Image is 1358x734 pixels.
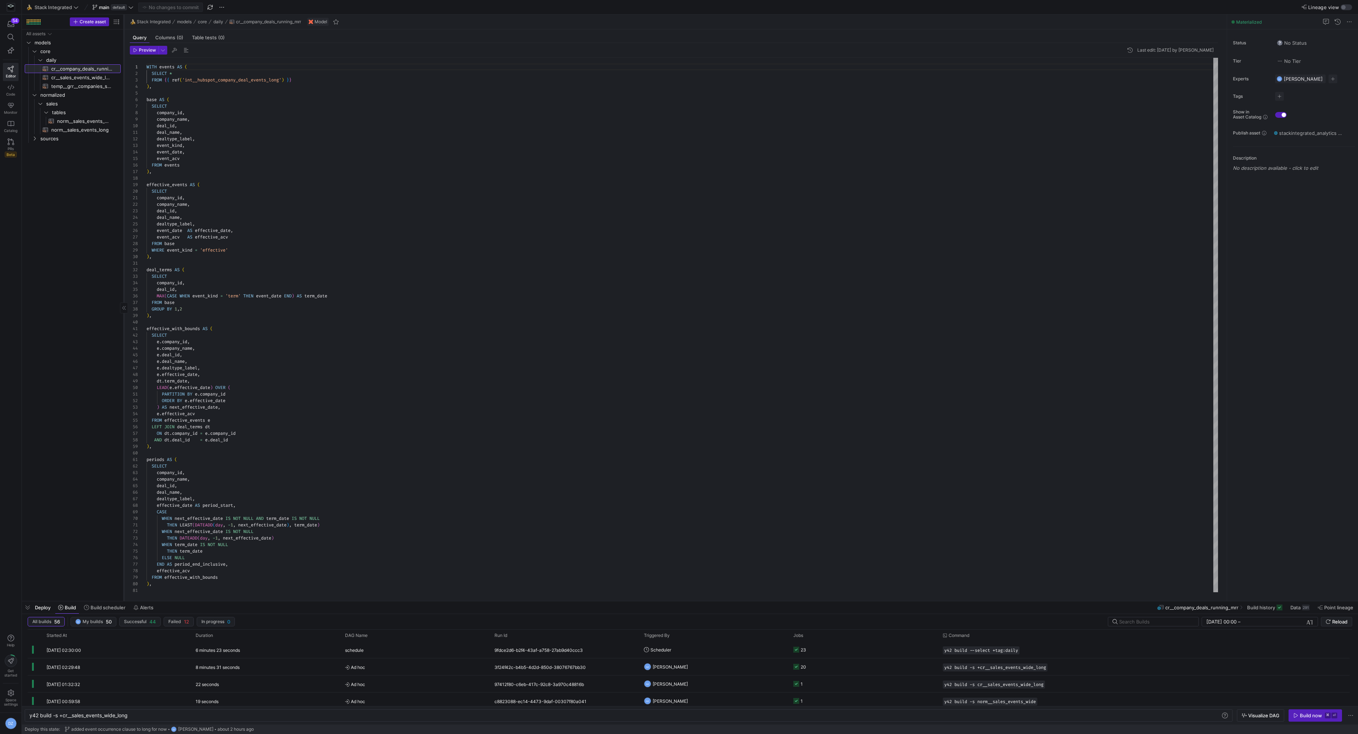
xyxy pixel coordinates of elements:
span: Space settings [4,698,18,706]
span: FROM [152,241,162,246]
button: All builds56 [28,617,65,626]
div: Press SPACE to select this row. [25,38,121,47]
span: ( [180,77,182,83]
img: No tier [1277,58,1283,64]
p: No description available - click to edit [1233,165,1355,171]
span: CASE [167,293,177,299]
span: , [182,195,185,201]
span: event_kind [192,293,218,299]
span: 1 [175,306,177,312]
span: Visualize DAG [1248,713,1279,718]
span: SELECT [152,103,167,109]
span: , [180,214,182,220]
span: Build scheduler [91,605,125,610]
span: norm__sales_events_long​​​​​​​​​​ [51,126,112,134]
div: 14 [130,149,138,155]
div: 35 [130,286,138,293]
div: 9fdce2d6-b2f4-43af-a758-27ab9d40ccc3 [490,641,640,658]
button: In progress0 [197,617,235,626]
span: AS [203,326,208,332]
div: 41 [130,325,138,332]
input: Start datetime [1206,619,1237,625]
span: , [175,286,177,292]
span: event_date [157,149,182,155]
span: Tier [1233,59,1269,64]
span: = [220,293,223,299]
span: events [159,64,175,70]
img: No status [1277,40,1283,46]
div: Press SPACE to select this row. [25,56,121,64]
span: default [111,4,127,10]
div: 37 [130,299,138,306]
div: 32 [130,266,138,273]
button: Create asset [70,17,109,26]
a: Code [3,81,19,99]
div: 30 [130,253,138,260]
span: 'term' [225,293,241,299]
div: Press SPACE to select this row. [25,134,121,143]
a: cr__sales_events_wide_long​​​​​​​​​​ [25,73,121,82]
span: 🍌 [130,19,135,24]
span: Catalog [4,128,17,133]
span: daily [46,56,120,64]
span: 🍌 [27,5,32,10]
span: company_id [157,280,182,286]
span: } [287,77,289,83]
a: PRsBeta [3,136,19,160]
span: company_id [157,110,182,116]
span: ) [147,254,149,260]
span: { [164,77,167,83]
span: = [195,247,197,253]
span: dealtype_label [157,136,192,142]
div: DZ [75,619,81,625]
span: FROM [152,162,162,168]
span: , [149,254,152,260]
span: , [175,208,177,214]
span: Build history [1247,605,1275,610]
span: SELECT [152,273,167,279]
div: 33 [130,273,138,280]
span: ( [164,293,167,299]
button: Help [3,631,19,650]
div: 15 [130,155,138,162]
span: term_date [304,293,327,299]
div: 17 [130,168,138,175]
span: , [182,143,185,148]
div: c8823088-ec14-4473-9daf-00307f80a041 [490,693,640,709]
a: Editor [3,63,19,81]
a: norm__sales_events_wide​​​​​​​​​​ [25,117,121,125]
span: , [192,136,195,142]
button: No tierNo Tier [1275,56,1303,66]
span: All builds [32,619,51,624]
span: ) [147,84,149,89]
div: 5 [130,90,138,96]
button: Visualize DAG [1237,709,1284,722]
div: 38 [130,306,138,312]
span: , [187,116,190,122]
span: Table tests [192,35,225,40]
span: Stack Integrated [137,19,171,24]
div: 1 [130,64,138,70]
button: 🍌Stack Integrated [25,3,80,12]
span: effective_with_bounds [147,326,200,332]
div: 39 [130,312,138,319]
span: ref [172,77,180,83]
span: . [159,339,162,345]
span: ) [147,313,149,318]
span: cr__company_deals_running_mrr [236,19,301,24]
span: Failed [168,619,181,624]
span: norm__sales_events_wide​​​​​​​​​​ [57,117,112,125]
span: , [149,169,152,175]
div: Press SPACE to select this row. [25,29,121,38]
kbd: ⏎ [1331,713,1337,718]
span: normalized [40,91,120,99]
span: events [164,162,180,168]
span: WHEN [180,293,190,299]
div: 36 [130,293,138,299]
div: Press SPACE to select this row. [25,117,121,125]
button: Build now⌘⏎ [1289,709,1342,722]
span: , [149,84,152,89]
div: 42 [130,332,138,338]
span: temp__grr__companies_snapshot​​​​​​​​​​ [51,82,112,91]
span: Data [1290,605,1301,610]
